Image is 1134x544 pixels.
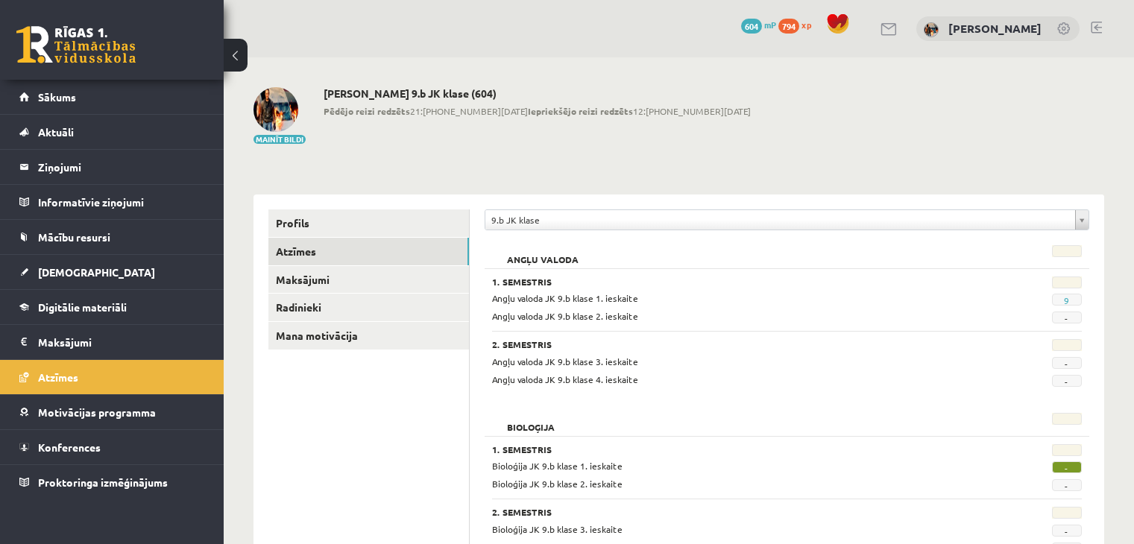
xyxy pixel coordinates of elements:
b: Iepriekšējo reizi redzēts [528,105,633,117]
span: Sākums [38,90,76,104]
h3: 2. Semestris [492,507,980,517]
a: [DEMOGRAPHIC_DATA] [19,255,205,289]
legend: Informatīvie ziņojumi [38,185,205,219]
span: - [1052,311,1082,323]
h2: Angļu valoda [492,245,593,260]
span: 794 [778,19,799,34]
span: Bioloģija JK 9.b klase 2. ieskaite [492,478,623,490]
span: - [1052,357,1082,369]
a: Atzīmes [268,238,469,265]
span: 604 [741,19,762,34]
span: - [1052,479,1082,491]
legend: Ziņojumi [38,150,205,184]
a: Motivācijas programma [19,395,205,429]
a: Maksājumi [268,266,469,294]
a: Informatīvie ziņojumi [19,185,205,219]
h3: 1. Semestris [492,276,980,287]
a: 604 mP [741,19,776,31]
a: Maksājumi [19,325,205,359]
span: Aktuāli [38,125,74,139]
span: Bioloģija JK 9.b klase 3. ieskaite [492,523,623,535]
span: Proktoringa izmēģinājums [38,475,168,489]
h3: 1. Semestris [492,444,980,455]
b: Pēdējo reizi redzēts [324,105,410,117]
img: Kārlis Šūtelis [253,87,298,132]
span: Motivācijas programma [38,405,156,419]
a: Radinieki [268,294,469,321]
span: Angļu valoda JK 9.b klase 3. ieskaite [492,355,638,367]
a: Sākums [19,80,205,114]
span: Angļu valoda JK 9.b klase 2. ieskaite [492,310,638,322]
h2: Bioloģija [492,413,570,428]
span: - [1052,375,1082,387]
span: 21:[PHONE_NUMBER][DATE] 12:[PHONE_NUMBER][DATE] [324,104,751,118]
button: Mainīt bildi [253,135,306,144]
a: Digitālie materiāli [19,290,205,324]
a: Mana motivācija [268,322,469,350]
img: Kārlis Šūtelis [924,22,939,37]
a: Profils [268,209,469,237]
a: Rīgas 1. Tālmācības vidusskola [16,26,136,63]
span: Bioloģija JK 9.b klase 1. ieskaite [492,460,623,472]
span: - [1052,461,1082,473]
span: Konferences [38,440,101,454]
span: Angļu valoda JK 9.b klase 4. ieskaite [492,373,638,385]
h3: 2. Semestris [492,339,980,350]
span: 9.b JK klase [491,210,1069,230]
span: mP [764,19,776,31]
a: Atzīmes [19,360,205,394]
span: Atzīmes [38,370,78,384]
span: Digitālie materiāli [38,300,127,314]
legend: Maksājumi [38,325,205,359]
span: Angļu valoda JK 9.b klase 1. ieskaite [492,292,638,304]
span: xp [801,19,811,31]
a: [PERSON_NAME] [948,21,1042,36]
h2: [PERSON_NAME] 9.b JK klase (604) [324,87,751,100]
span: - [1052,525,1082,537]
span: [DEMOGRAPHIC_DATA] [38,265,155,279]
a: 794 xp [778,19,819,31]
a: Ziņojumi [19,150,205,184]
a: Konferences [19,430,205,464]
a: Proktoringa izmēģinājums [19,465,205,499]
a: Mācību resursi [19,220,205,254]
a: 9 [1064,294,1069,306]
span: Mācību resursi [38,230,110,244]
a: Aktuāli [19,115,205,149]
a: 9.b JK klase [485,210,1089,230]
